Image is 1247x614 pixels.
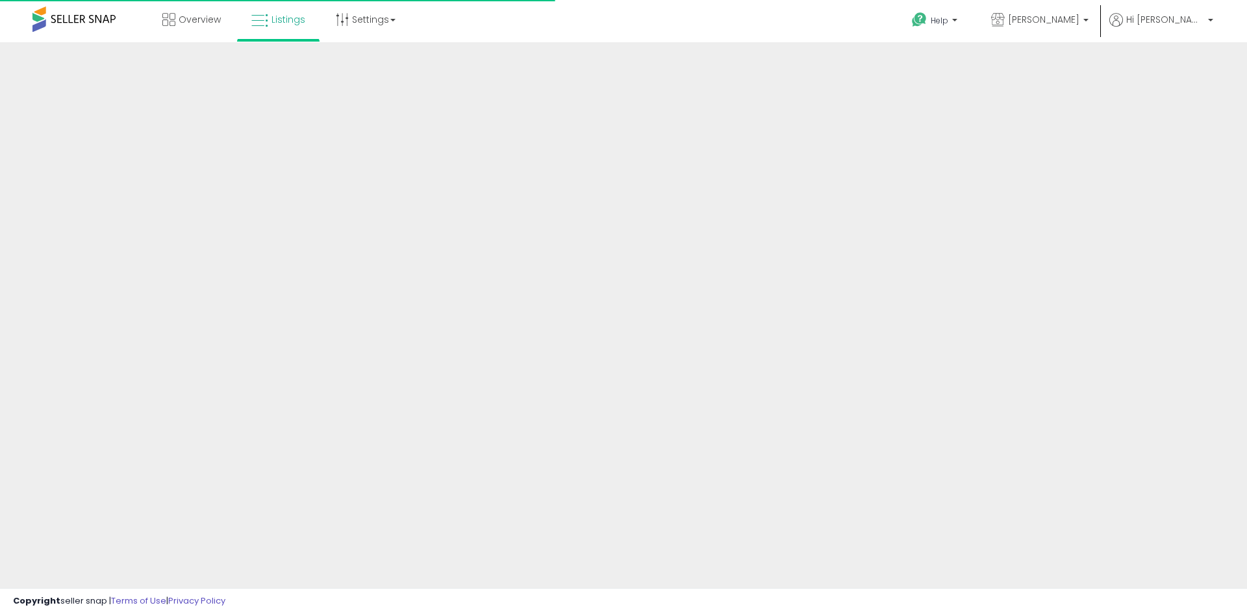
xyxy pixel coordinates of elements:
a: Hi [PERSON_NAME] [1109,13,1213,42]
i: Get Help [911,12,927,28]
span: [PERSON_NAME] [1008,13,1079,26]
a: Help [901,2,970,42]
span: Help [931,15,948,26]
span: Overview [179,13,221,26]
span: Hi [PERSON_NAME] [1126,13,1204,26]
span: Listings [271,13,305,26]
